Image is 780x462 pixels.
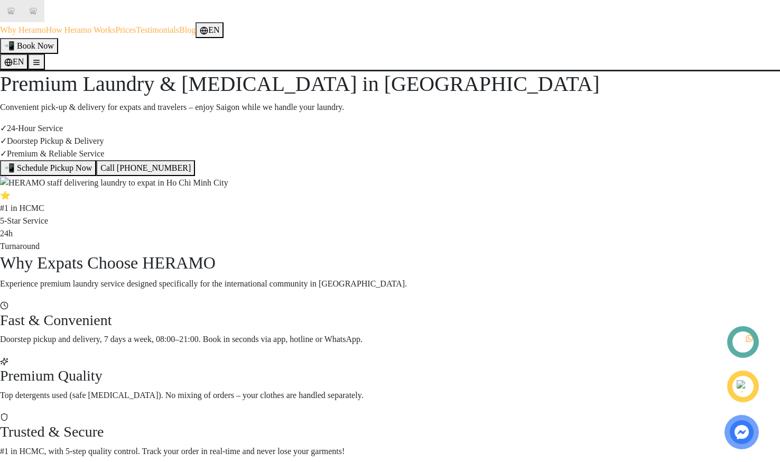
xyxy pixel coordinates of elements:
[384,72,600,96] span: [GEOGRAPHIC_DATA]
[4,163,15,172] span: phone
[115,25,136,34] a: Prices
[46,25,116,34] a: How Heramo Works
[735,378,750,394] img: phone-icon
[196,22,224,38] button: EN
[728,372,758,401] a: phone-icon
[4,41,15,50] span: phone
[96,160,195,176] button: Call [PHONE_NUMBER]
[136,25,179,34] a: Testimonials
[17,41,54,50] span: Book Now
[179,25,196,34] a: Blog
